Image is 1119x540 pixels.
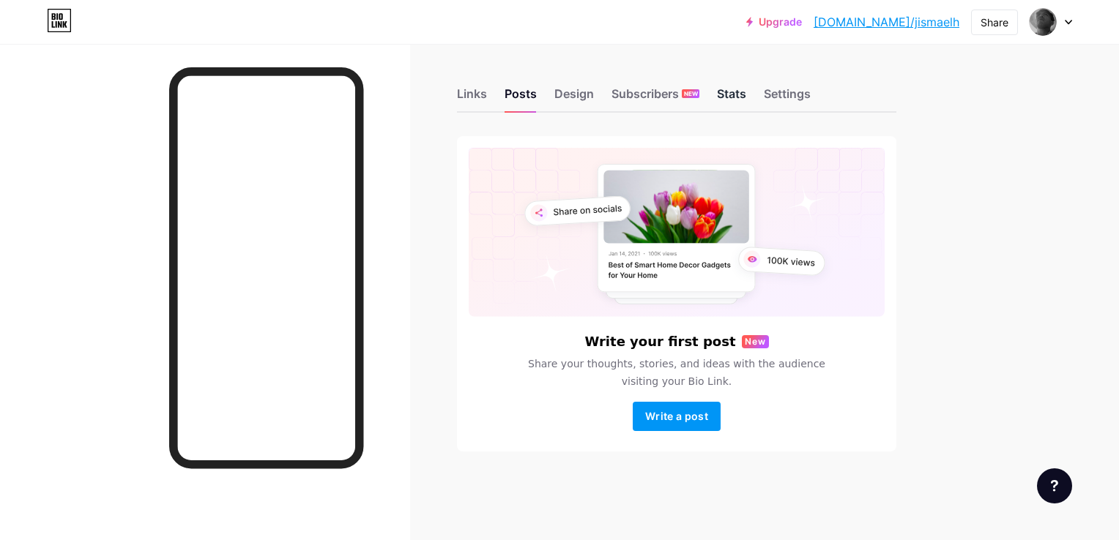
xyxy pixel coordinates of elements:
[814,13,959,31] a: [DOMAIN_NAME]/jismaelh
[645,410,708,422] span: Write a post
[505,85,537,111] div: Posts
[510,355,843,390] span: Share your thoughts, stories, and ideas with the audience visiting your Bio Link.
[717,85,746,111] div: Stats
[584,334,735,349] h6: Write your first post
[554,85,594,111] div: Design
[746,16,802,28] a: Upgrade
[745,335,766,348] span: New
[684,89,698,98] span: NEW
[1029,8,1057,36] img: Ismael Hernández José Alberto
[457,85,487,111] div: Links
[611,85,699,111] div: Subscribers
[764,85,811,111] div: Settings
[981,15,1008,30] div: Share
[633,402,721,431] button: Write a post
